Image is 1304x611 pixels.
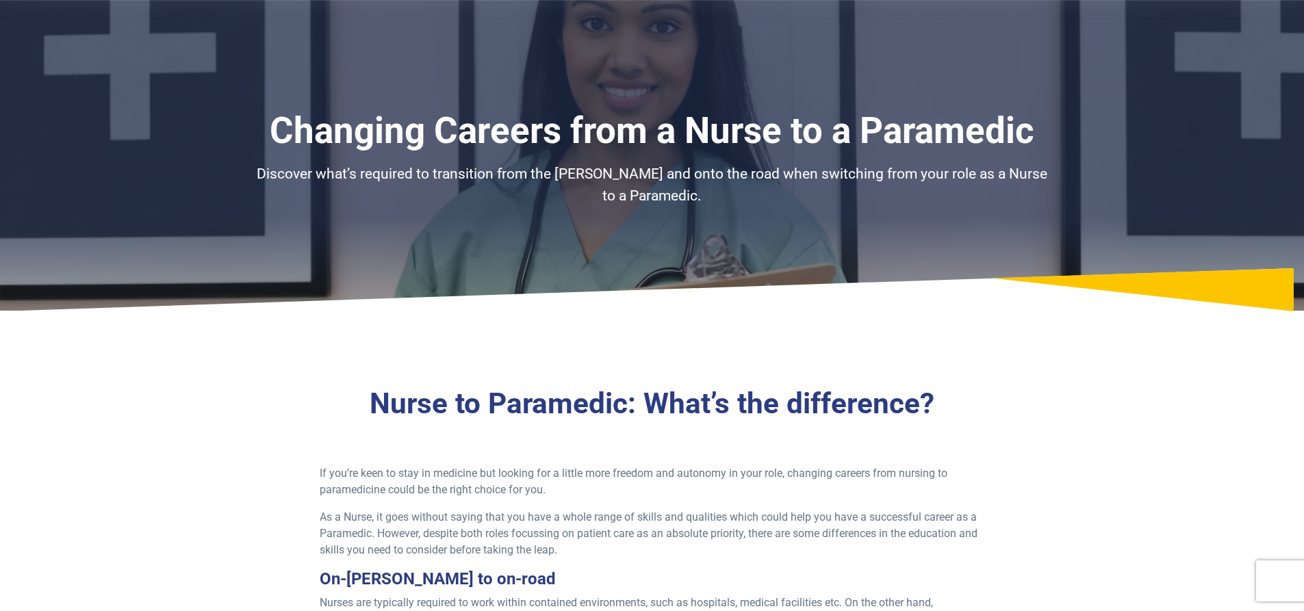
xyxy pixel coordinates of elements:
strong: On-[PERSON_NAME] to on-road [320,569,556,588]
h1: Changing Careers from a Nurse to a Paramedic [252,109,1053,153]
p: As a Nurse, it goes without saying that you have a whole range of skills and qualities which coul... [320,509,984,558]
span: Discover what’s required to transition from the [PERSON_NAME] and onto the road when switching fr... [257,166,1047,204]
h3: Nurse to Paramedic: What’s the difference? [252,387,1053,421]
span: If you’re keen to stay in medicine but looking for a little more freedom and autonomy in your rol... [320,467,947,496]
